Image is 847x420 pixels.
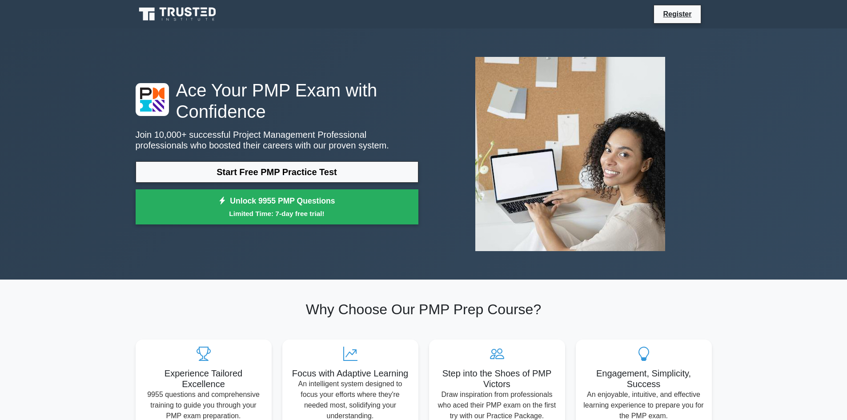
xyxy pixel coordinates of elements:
[136,301,712,318] h2: Why Choose Our PMP Prep Course?
[289,368,411,379] h5: Focus with Adaptive Learning
[583,368,705,389] h5: Engagement, Simplicity, Success
[143,368,265,389] h5: Experience Tailored Excellence
[658,8,697,20] a: Register
[136,161,418,183] a: Start Free PMP Practice Test
[136,189,418,225] a: Unlock 9955 PMP QuestionsLimited Time: 7-day free trial!
[436,368,558,389] h5: Step into the Shoes of PMP Victors
[147,208,407,219] small: Limited Time: 7-day free trial!
[136,80,418,122] h1: Ace Your PMP Exam with Confidence
[136,129,418,151] p: Join 10,000+ successful Project Management Professional professionals who boosted their careers w...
